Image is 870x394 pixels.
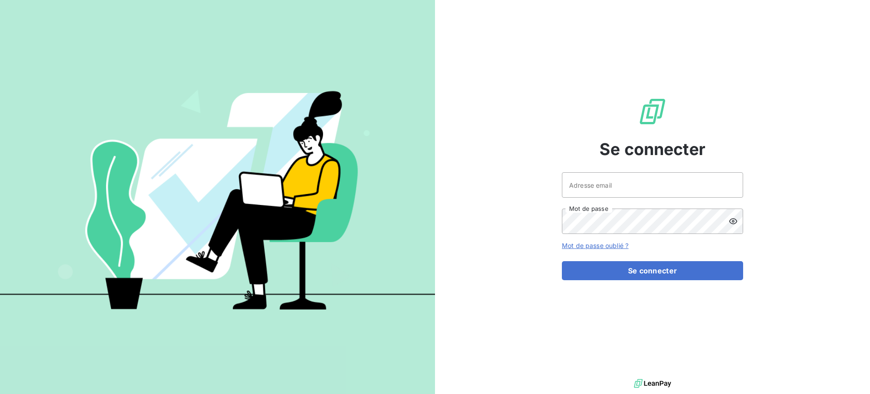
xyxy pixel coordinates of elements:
button: Se connecter [562,261,743,280]
img: Logo LeanPay [638,97,667,126]
img: logo [634,377,671,390]
span: Se connecter [599,137,706,161]
input: placeholder [562,172,743,198]
a: Mot de passe oublié ? [562,242,628,249]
